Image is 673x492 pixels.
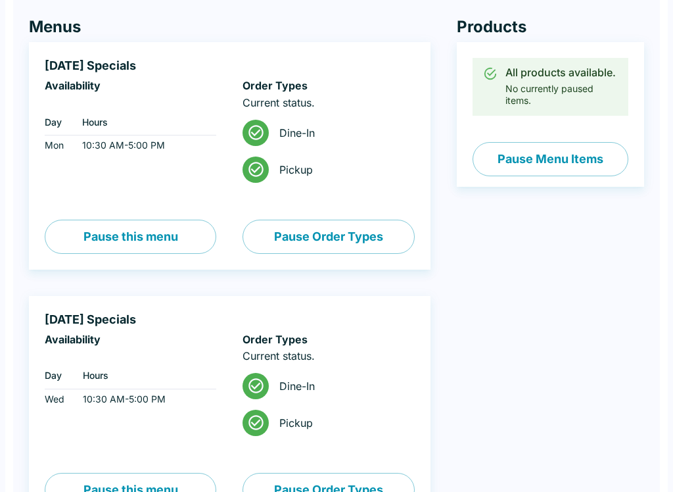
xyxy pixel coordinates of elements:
[473,142,628,176] button: Pause Menu Items
[45,389,72,409] td: Wed
[45,96,216,109] p: ‏
[243,220,414,254] button: Pause Order Types
[45,362,72,389] th: Day
[72,362,217,389] th: Hours
[72,109,217,135] th: Hours
[505,66,618,79] div: All products available.
[243,349,414,362] p: Current status.
[72,389,217,409] td: 10:30 AM - 5:00 PM
[279,380,404,393] span: Dine-In
[45,109,72,135] th: Day
[243,96,414,109] p: Current status.
[45,79,216,92] h6: Availability
[45,333,216,346] h6: Availability
[457,17,644,37] h4: Products
[279,163,404,176] span: Pickup
[45,220,216,254] button: Pause this menu
[243,333,414,346] h6: Order Types
[279,126,404,139] span: Dine-In
[279,416,404,430] span: Pickup
[505,62,618,112] div: No currently paused items.
[243,79,414,92] h6: Order Types
[29,17,430,37] h4: Menus
[45,135,72,156] td: Mon
[72,135,217,156] td: 10:30 AM - 5:00 PM
[45,349,216,362] p: ‏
